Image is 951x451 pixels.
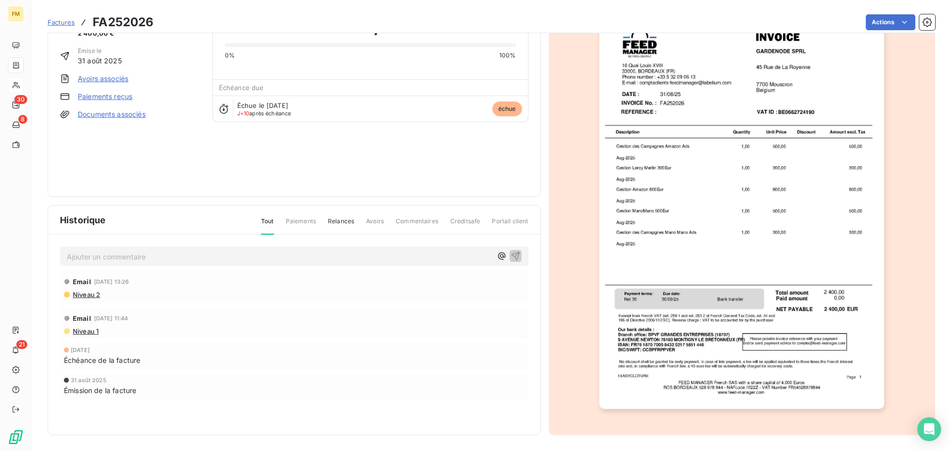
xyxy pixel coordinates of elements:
[261,217,274,235] span: Tout
[16,340,27,349] span: 21
[94,315,128,321] span: [DATE] 11:44
[917,417,941,441] div: Open Intercom Messenger
[396,217,438,234] span: Commentaires
[72,291,100,299] span: Niveau 2
[18,115,27,124] span: 8
[286,217,316,234] span: Paiements
[48,18,75,26] span: Factures
[78,29,118,39] span: 2 400,00 €
[499,51,516,60] span: 100%
[71,377,106,383] span: 31 août 2025
[48,17,75,27] a: Factures
[866,14,915,30] button: Actions
[225,51,235,60] span: 0%
[14,95,27,104] span: 30
[78,92,132,101] a: Paiements reçus
[60,213,106,227] span: Historique
[237,110,291,116] span: après échéance
[237,101,288,109] span: Échue le [DATE]
[8,6,24,22] div: FM
[8,429,24,445] img: Logo LeanPay
[219,84,264,92] span: Échéance due
[72,327,99,335] span: Niveau 1
[78,55,122,66] span: 31 août 2025
[64,355,140,365] span: Échéance de la facture
[492,217,528,234] span: Portail client
[492,101,522,116] span: échue
[93,13,154,31] h3: FA252026
[64,385,136,396] span: Émission de la facture
[78,109,146,119] a: Documents associés
[366,217,384,234] span: Avoirs
[94,279,129,285] span: [DATE] 13:26
[237,110,250,117] span: J+10
[78,47,122,55] span: Émise le
[450,217,480,234] span: Creditsafe
[599,6,884,409] img: invoice_thumbnail
[73,278,91,286] span: Email
[78,74,128,84] a: Avoirs associés
[73,314,91,322] span: Email
[71,347,90,353] span: [DATE]
[328,217,354,234] span: Relances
